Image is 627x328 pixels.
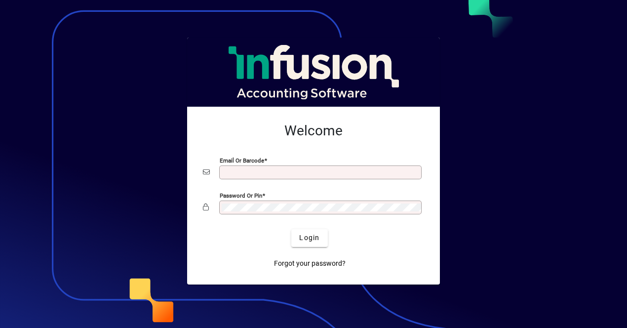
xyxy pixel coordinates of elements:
[220,157,264,164] mat-label: Email or Barcode
[220,192,262,199] mat-label: Password or Pin
[299,233,319,243] span: Login
[274,258,346,269] span: Forgot your password?
[291,229,327,247] button: Login
[203,123,424,139] h2: Welcome
[270,255,350,273] a: Forgot your password?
